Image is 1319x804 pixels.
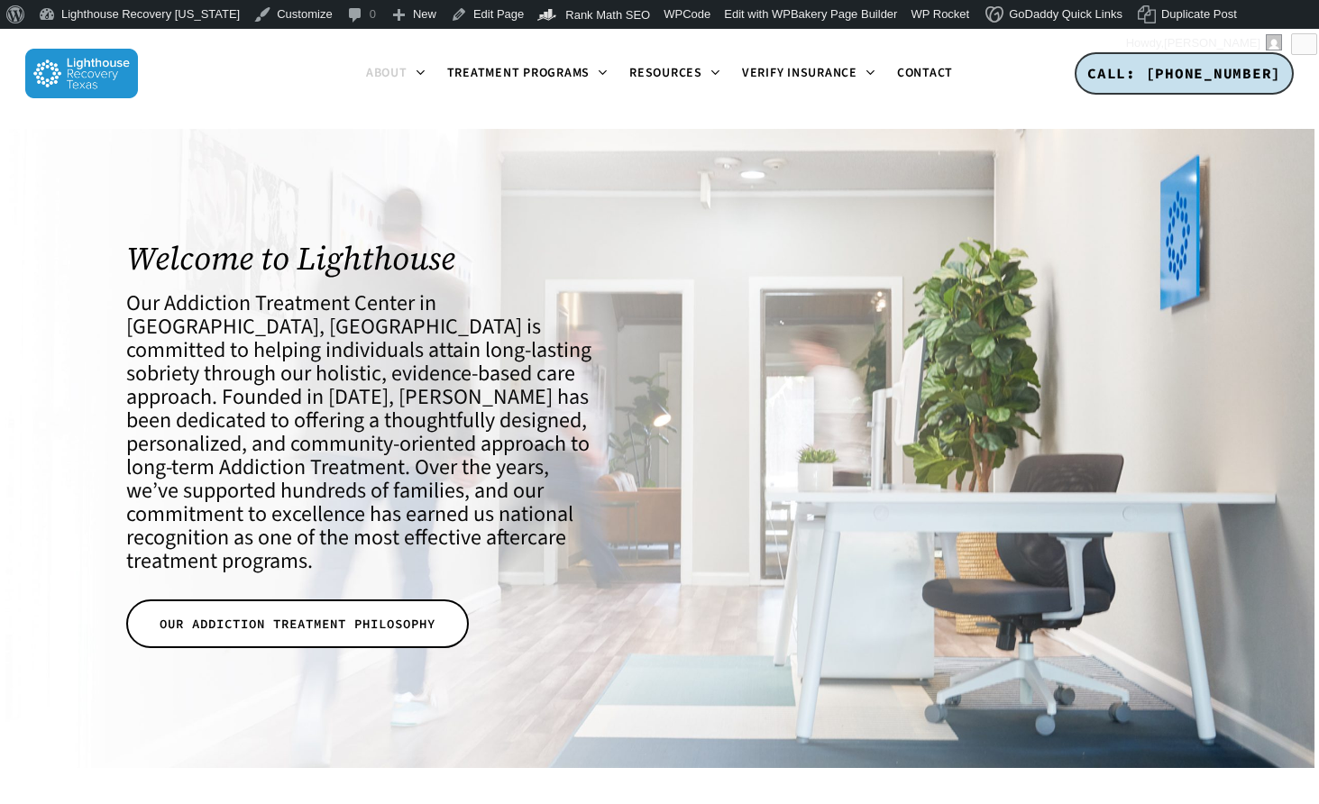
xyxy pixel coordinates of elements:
[897,64,953,82] span: Contact
[1075,52,1294,96] a: CALL: [PHONE_NUMBER]
[618,67,731,81] a: Resources
[366,64,408,82] span: About
[25,49,138,98] img: Lighthouse Recovery Texas
[742,64,857,82] span: Verify Insurance
[447,64,591,82] span: Treatment Programs
[1120,29,1289,58] a: Howdy,
[1087,64,1281,82] span: CALL: [PHONE_NUMBER]
[126,240,603,277] h1: Welcome to Lighthouse
[355,67,436,81] a: About
[1164,36,1260,50] span: [PERSON_NAME]
[731,67,886,81] a: Verify Insurance
[886,67,964,80] a: Contact
[436,67,619,81] a: Treatment Programs
[565,8,650,22] span: Rank Math SEO
[126,292,603,573] h4: Our Addiction Treatment Center in [GEOGRAPHIC_DATA], [GEOGRAPHIC_DATA] is committed to helping in...
[126,599,469,648] a: OUR ADDICTION TREATMENT PHILOSOPHY
[160,615,435,633] span: OUR ADDICTION TREATMENT PHILOSOPHY
[629,64,702,82] span: Resources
